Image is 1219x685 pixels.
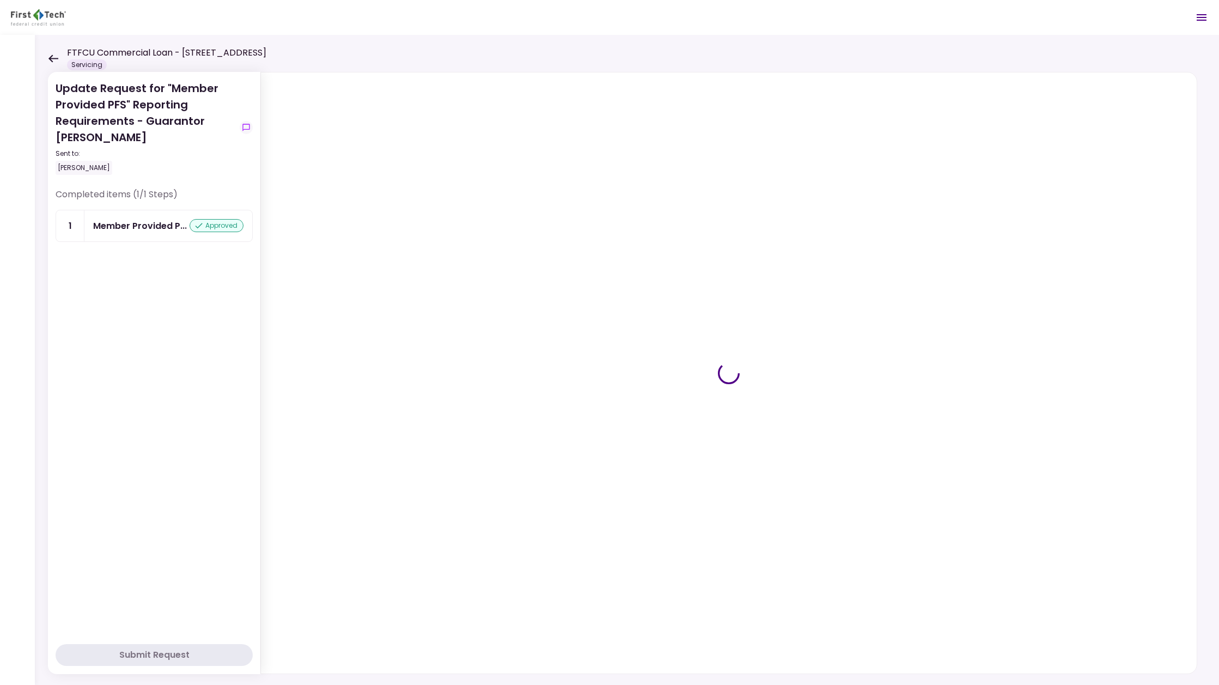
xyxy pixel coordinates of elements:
img: Partner icon [11,9,66,26]
div: Sent to: [56,149,235,159]
button: show-messages [240,121,253,134]
button: Submit Request [56,644,253,666]
div: Completed items (1/1 Steps) [56,188,253,210]
button: Open menu [1188,4,1215,31]
div: approved [190,219,243,232]
div: Submit Request [119,648,190,662]
div: Update Request for "Member Provided PFS" Reporting Requirements - Guarantor [PERSON_NAME] [56,80,235,175]
div: [PERSON_NAME] [56,161,112,175]
div: Member Provided PFS [93,219,187,233]
a: 1Member Provided PFSapproved [56,210,253,242]
div: Servicing [67,59,107,70]
h1: FTFCU Commercial Loan - [STREET_ADDRESS] [67,46,266,59]
div: 1 [56,210,84,241]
